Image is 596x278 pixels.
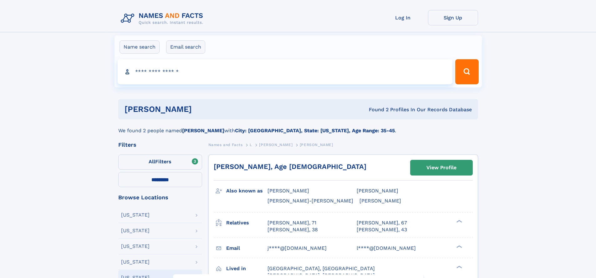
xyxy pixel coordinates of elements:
[226,186,267,196] h3: Also known as
[121,212,150,218] div: [US_STATE]
[182,128,224,134] b: [PERSON_NAME]
[121,244,150,249] div: [US_STATE]
[300,143,333,147] span: [PERSON_NAME]
[250,141,252,149] a: L
[226,243,267,254] h3: Email
[357,226,407,233] a: [PERSON_NAME], 43
[259,143,293,147] span: [PERSON_NAME]
[259,141,293,149] a: [PERSON_NAME]
[455,265,462,269] div: ❯
[426,160,456,175] div: View Profile
[267,265,375,271] span: [GEOGRAPHIC_DATA], [GEOGRAPHIC_DATA]
[121,228,150,233] div: [US_STATE]
[118,155,202,170] label: Filters
[208,141,243,149] a: Names and Facts
[378,10,428,25] a: Log In
[118,59,453,84] input: search input
[120,40,160,54] label: Name search
[267,226,318,233] a: [PERSON_NAME], 38
[357,219,407,226] a: [PERSON_NAME], 67
[226,218,267,228] h3: Relatives
[118,195,202,200] div: Browse Locations
[455,59,478,84] button: Search Button
[455,244,462,249] div: ❯
[357,188,398,194] span: [PERSON_NAME]
[250,143,252,147] span: L
[267,188,309,194] span: [PERSON_NAME]
[125,105,280,113] h1: [PERSON_NAME]
[226,263,267,274] h3: Lived in
[359,198,401,204] span: [PERSON_NAME]
[410,160,472,175] a: View Profile
[166,40,205,54] label: Email search
[121,260,150,265] div: [US_STATE]
[455,219,462,223] div: ❯
[149,159,155,165] span: All
[267,219,316,226] a: [PERSON_NAME], 71
[214,163,366,170] a: [PERSON_NAME], Age [DEMOGRAPHIC_DATA]
[428,10,478,25] a: Sign Up
[118,10,208,27] img: Logo Names and Facts
[280,106,472,113] div: Found 2 Profiles In Our Records Database
[267,198,353,204] span: [PERSON_NAME]-[PERSON_NAME]
[118,119,478,134] div: We found 2 people named with .
[118,142,202,148] div: Filters
[235,128,395,134] b: City: [GEOGRAPHIC_DATA], State: [US_STATE], Age Range: 35-45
